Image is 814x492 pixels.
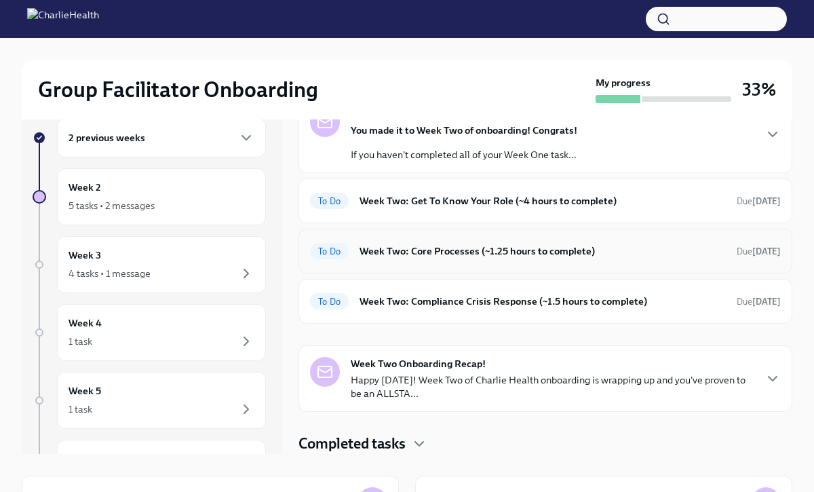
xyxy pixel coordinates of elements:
div: 1 task [69,335,92,348]
span: To Do [310,246,349,257]
a: To DoWeek Two: Compliance Crisis Response (~1.5 hours to complete)Due[DATE] [310,290,781,312]
div: Completed tasks [298,434,792,454]
h2: Group Facilitator Onboarding [38,76,318,103]
strong: You made it to Week Two of onboarding! Congrats! [351,124,577,136]
span: To Do [310,297,349,307]
span: Due [737,246,781,257]
span: Due [737,196,781,206]
a: Week 25 tasks • 2 messages [33,168,266,225]
h6: 2 previous weeks [69,130,145,145]
h6: Week 3 [69,248,101,263]
strong: [DATE] [752,297,781,307]
a: Week 34 tasks • 1 message [33,236,266,293]
strong: My progress [596,76,651,90]
h6: Week Two: Compliance Crisis Response (~1.5 hours to complete) [360,294,726,309]
a: Week 41 task [33,304,266,361]
h6: Week 4 [69,316,102,330]
h6: Week Two: Get To Know Your Role (~4 hours to complete) [360,193,726,208]
strong: [DATE] [752,246,781,257]
h6: Week 6 [69,451,102,466]
p: If you haven't completed all of your Week One task... [351,148,577,162]
div: 5 tasks • 2 messages [69,199,155,212]
h6: Week Two: Core Processes (~1.25 hours to complete) [360,244,726,259]
h6: Week 2 [69,180,101,195]
a: Week 51 task [33,372,266,429]
span: Due [737,297,781,307]
a: To DoWeek Two: Get To Know Your Role (~4 hours to complete)Due[DATE] [310,190,781,212]
h4: Completed tasks [298,434,406,454]
a: To DoWeek Two: Core Processes (~1.25 hours to complete)Due[DATE] [310,240,781,262]
span: October 13th, 2025 10:00 [737,245,781,258]
h3: 33% [742,77,776,102]
div: 4 tasks • 1 message [69,267,151,280]
strong: [DATE] [752,196,781,206]
div: 1 task [69,402,92,416]
div: 2 previous weeks [57,118,266,157]
span: October 13th, 2025 10:00 [737,295,781,308]
strong: Week Two Onboarding Recap! [351,357,486,371]
span: October 13th, 2025 10:00 [737,195,781,208]
img: CharlieHealth [27,8,99,30]
h6: Week 5 [69,383,101,398]
span: To Do [310,196,349,206]
p: Happy [DATE]! Week Two of Charlie Health onboarding is wrapping up and you've proven to be an ALL... [351,373,754,400]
